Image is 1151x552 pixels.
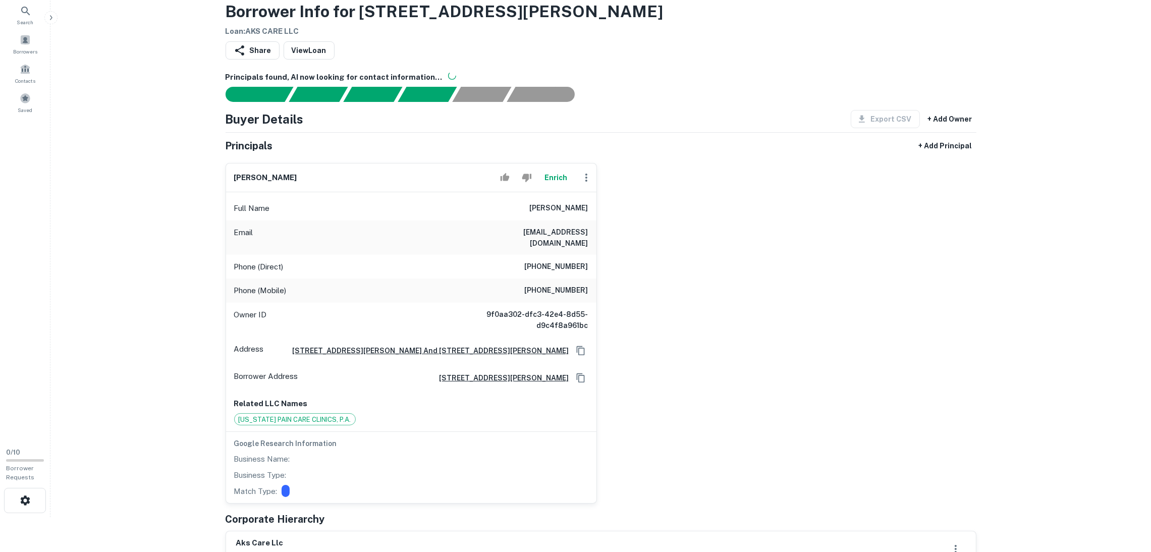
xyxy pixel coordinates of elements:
p: Phone (Mobile) [234,285,287,297]
h6: Loan : AKS CARE LLC [226,26,664,37]
span: Saved [18,106,33,114]
p: Owner ID [234,309,267,331]
h6: [PERSON_NAME] [234,172,297,184]
div: Principals found, AI now looking for contact information... [398,87,457,102]
p: Borrower Address [234,370,298,385]
button: Share [226,41,280,60]
h5: Principals [226,138,273,153]
button: + Add Principal [915,137,976,155]
div: AI fulfillment process complete. [507,87,587,102]
h6: [EMAIL_ADDRESS][DOMAIN_NAME] [467,227,588,249]
button: Reject [518,168,535,188]
button: Enrich [540,168,572,188]
p: Business Type: [234,469,287,481]
span: Search [17,18,34,26]
a: Borrowers [3,30,47,58]
h6: [PHONE_NUMBER] [525,285,588,297]
span: Borrower Requests [6,465,34,481]
span: 0 / 10 [6,449,20,456]
p: Related LLC Names [234,398,588,410]
h6: aks care llc [236,537,373,549]
a: Search [3,1,47,28]
div: Your request is received and processing... [289,87,348,102]
button: Copy Address [573,343,588,358]
a: [STREET_ADDRESS][PERSON_NAME] And [STREET_ADDRESS][PERSON_NAME] [285,345,569,356]
span: [US_STATE] PAIN CARE CLINICS, P.A. [235,415,355,425]
h6: Principals found, AI now looking for contact information... [226,72,976,83]
div: Documents found, AI parsing details... [343,87,402,102]
h6: 9f0aa302-dfc3-42e4-8d55-d9c4f8a961bc [467,309,588,331]
p: Match Type: [234,485,278,498]
p: Address [234,343,264,358]
div: Sending borrower request to AI... [213,87,289,102]
button: Accept [496,168,514,188]
iframe: Chat Widget [1101,471,1151,520]
a: Saved [3,89,47,116]
button: + Add Owner [924,110,976,128]
h4: Buyer Details [226,110,304,128]
span: Borrowers [13,47,37,56]
a: [STREET_ADDRESS][PERSON_NAME] [431,372,569,383]
a: Contacts [3,60,47,87]
p: Email [234,227,253,249]
div: Principals found, still searching for contact information. This may take time... [452,87,511,102]
p: Full Name [234,202,270,214]
p: Business Name: [234,453,290,465]
p: Phone (Direct) [234,261,284,273]
h6: [PERSON_NAME] [530,202,588,214]
span: Contacts [15,77,35,85]
a: ViewLoan [284,41,335,60]
button: Copy Address [573,370,588,385]
h6: Google Research Information [234,438,588,449]
h5: Corporate Hierarchy [226,512,325,527]
h6: [PHONE_NUMBER] [525,261,588,273]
